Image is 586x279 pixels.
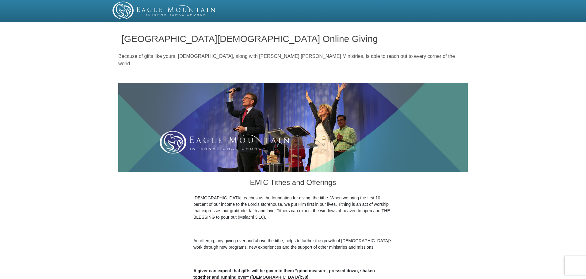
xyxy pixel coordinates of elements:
h3: EMIC Tithes and Offerings [193,172,393,195]
img: EMIC [112,2,216,19]
p: [DEMOGRAPHIC_DATA] teaches us the foundation for giving: the tithe. When we bring the first 10 pe... [193,195,393,221]
p: An offering, any giving over and above the tithe, helps to further the growth of [DEMOGRAPHIC_DAT... [193,238,393,251]
h1: [GEOGRAPHIC_DATA][DEMOGRAPHIC_DATA] Online Giving [122,34,465,44]
p: Because of gifts like yours, [DEMOGRAPHIC_DATA], along with [PERSON_NAME] [PERSON_NAME] Ministrie... [118,53,468,67]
